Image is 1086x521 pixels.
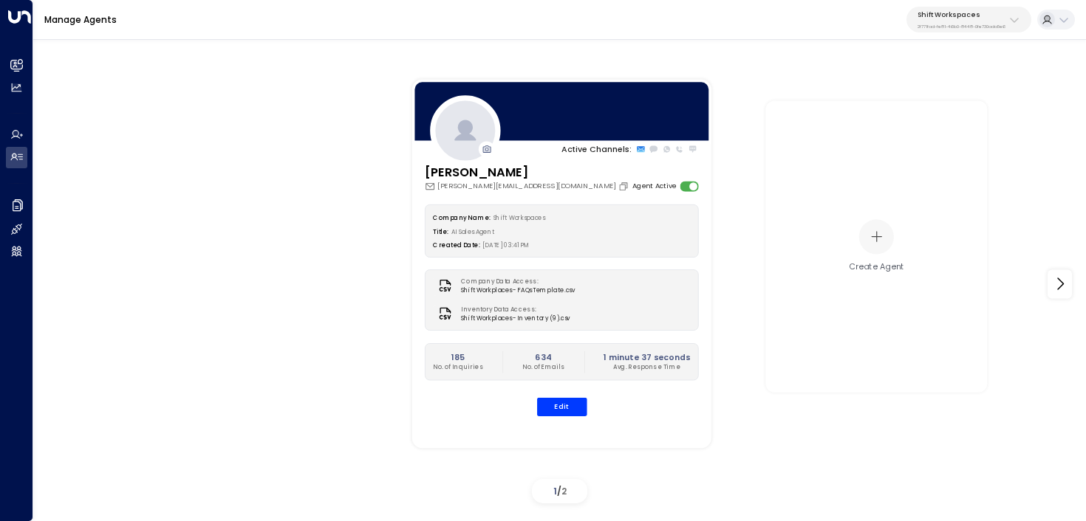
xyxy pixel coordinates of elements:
[918,24,1005,30] p: 2f771fad-fe81-46b0-8448-0fe730ada5e6
[604,351,690,362] h2: 1 minute 37 seconds
[618,181,632,191] button: Copy
[493,213,544,221] span: Shift Workspaces
[461,314,570,322] span: Shift Workplaces - Inventory (9).csv
[433,241,479,249] label: Created Date:
[433,351,483,362] h2: 185
[522,362,564,371] p: No. of Emails
[906,7,1031,32] button: Shift Workspaces2f771fad-fe81-46b0-8448-0fe730ada5e6
[918,10,1005,19] p: Shift Workspaces
[604,362,690,371] p: Avg. Response Time
[433,213,490,221] label: Company Name:
[482,241,530,249] span: [DATE] 03:41 PM
[553,485,557,497] span: 1
[424,163,631,181] h3: [PERSON_NAME]
[561,485,567,497] span: 2
[433,362,483,371] p: No. of Inquiries
[632,181,675,191] label: Agent Active
[849,261,904,273] div: Create Agent
[461,277,570,286] label: Company Data Access:
[532,479,587,503] div: /
[433,227,448,235] label: Title:
[561,143,632,155] p: Active Channels:
[44,13,117,26] a: Manage Agents
[461,305,565,314] label: Inventory Data Access:
[536,398,587,416] button: Edit
[522,351,564,362] h2: 634
[451,227,495,235] span: AI Sales Agent
[424,181,631,191] div: [PERSON_NAME][EMAIL_ADDRESS][DOMAIN_NAME]
[461,286,575,295] span: Shift Workplaces - FAQs Template.csv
